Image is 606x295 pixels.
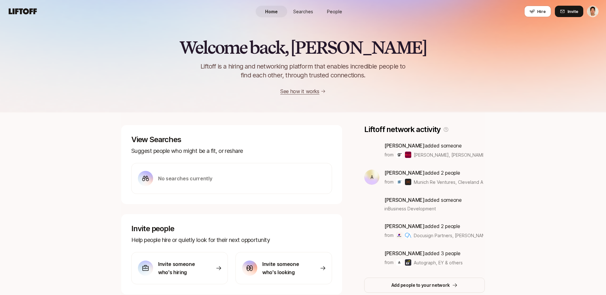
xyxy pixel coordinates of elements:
p: from [384,232,394,239]
p: No searches currently [158,174,212,183]
p: added 2 people [384,222,483,230]
p: Add people to your network [391,281,450,289]
img: Gladskin [396,152,402,158]
span: Docusign Partners, [PERSON_NAME] & others [414,233,509,238]
p: added someone [384,196,462,204]
img: Rowan [405,152,411,158]
p: added someone [384,141,483,150]
button: Invite [555,6,583,17]
a: Searches [287,6,319,17]
img: Autograph [396,259,402,266]
img: Jeremy Chen [587,6,598,17]
span: [PERSON_NAME], [PERSON_NAME] & others [414,152,483,158]
img: CLARA Analytics [405,232,411,238]
p: Liftoff network activity [364,125,441,134]
p: View Searches [131,135,332,144]
span: in Business Development [384,205,436,212]
span: People [327,8,342,15]
p: Suggest people who might be a fit, or reshare [131,147,332,155]
span: Munich Re Ventures, Cleveland Avenue & others [414,179,515,185]
p: added 2 people [384,169,483,177]
span: Home [265,8,278,15]
span: Autograph, EY & others [414,259,463,266]
h2: Welcome back, [PERSON_NAME] [179,38,426,57]
p: from [384,259,394,266]
button: Add people to your network [364,278,485,293]
a: People [319,6,350,17]
p: Liftoff is a hiring and networking platform that enables incredible people to find each other, th... [190,62,416,80]
p: from [384,151,394,159]
img: Cleveland Avenue [405,179,411,185]
span: Invite [567,8,578,15]
span: Searches [293,8,313,15]
img: EY [405,259,411,266]
span: Hire [537,8,546,15]
p: from [384,178,394,186]
p: Help people hire or quietly look for their next opportunity [131,236,332,244]
span: [PERSON_NAME] [384,250,425,256]
a: Home [256,6,287,17]
span: [PERSON_NAME] [384,142,425,149]
p: Invite people [131,224,332,233]
span: [PERSON_NAME] [384,170,425,176]
a: See how it works [280,88,319,94]
span: [PERSON_NAME] [384,197,425,203]
span: [PERSON_NAME] [384,223,425,229]
img: Munich Re Ventures [396,179,402,185]
p: added 3 people [384,249,463,257]
button: Hire [524,6,551,17]
img: Docusign Partners [396,232,402,238]
p: Invite someone who's hiring [158,260,202,276]
p: A [371,173,373,181]
p: Invite someone who's looking [262,260,306,276]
